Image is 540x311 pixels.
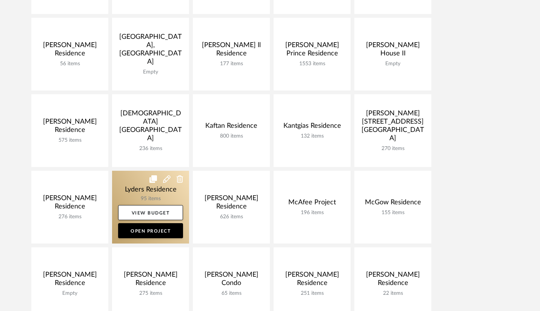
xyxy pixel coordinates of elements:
[118,205,183,220] a: View Budget
[280,290,345,297] div: 251 items
[280,41,345,61] div: [PERSON_NAME] Prince Residence
[280,133,345,139] div: 132 items
[118,271,183,290] div: [PERSON_NAME] Residence
[37,137,102,144] div: 575 items
[360,210,425,216] div: 155 items
[360,109,425,146] div: [PERSON_NAME] [STREET_ADDRESS][GEOGRAPHIC_DATA]
[118,223,183,238] a: Open Project
[37,41,102,61] div: [PERSON_NAME] Residence
[360,290,425,297] div: 22 items
[280,122,345,133] div: Kantgias Residence
[118,69,183,75] div: Empty
[280,61,345,67] div: 1553 items
[280,198,345,210] div: McAfee Project
[37,118,102,137] div: [PERSON_NAME] Residence
[199,194,264,214] div: [PERSON_NAME] Residence
[199,61,264,67] div: 177 items
[199,122,264,133] div: Kaftan Residence
[360,41,425,61] div: [PERSON_NAME] House II
[118,290,183,297] div: 275 items
[199,290,264,297] div: 65 items
[118,146,183,152] div: 236 items
[199,133,264,139] div: 800 items
[37,290,102,297] div: Empty
[37,271,102,290] div: [PERSON_NAME] Residence
[199,41,264,61] div: [PERSON_NAME] ll Residence
[37,194,102,214] div: [PERSON_NAME] Residence
[37,61,102,67] div: 56 items
[199,271,264,290] div: [PERSON_NAME] Condo
[280,210,345,216] div: 196 items
[118,109,183,146] div: [DEMOGRAPHIC_DATA] [GEOGRAPHIC_DATA]
[37,214,102,220] div: 276 items
[118,33,183,69] div: [GEOGRAPHIC_DATA], [GEOGRAPHIC_DATA]
[360,61,425,67] div: Empty
[360,146,425,152] div: 270 items
[360,271,425,290] div: [PERSON_NAME] Residence
[360,198,425,210] div: McGow Residence
[199,214,264,220] div: 626 items
[280,271,345,290] div: [PERSON_NAME] Residence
